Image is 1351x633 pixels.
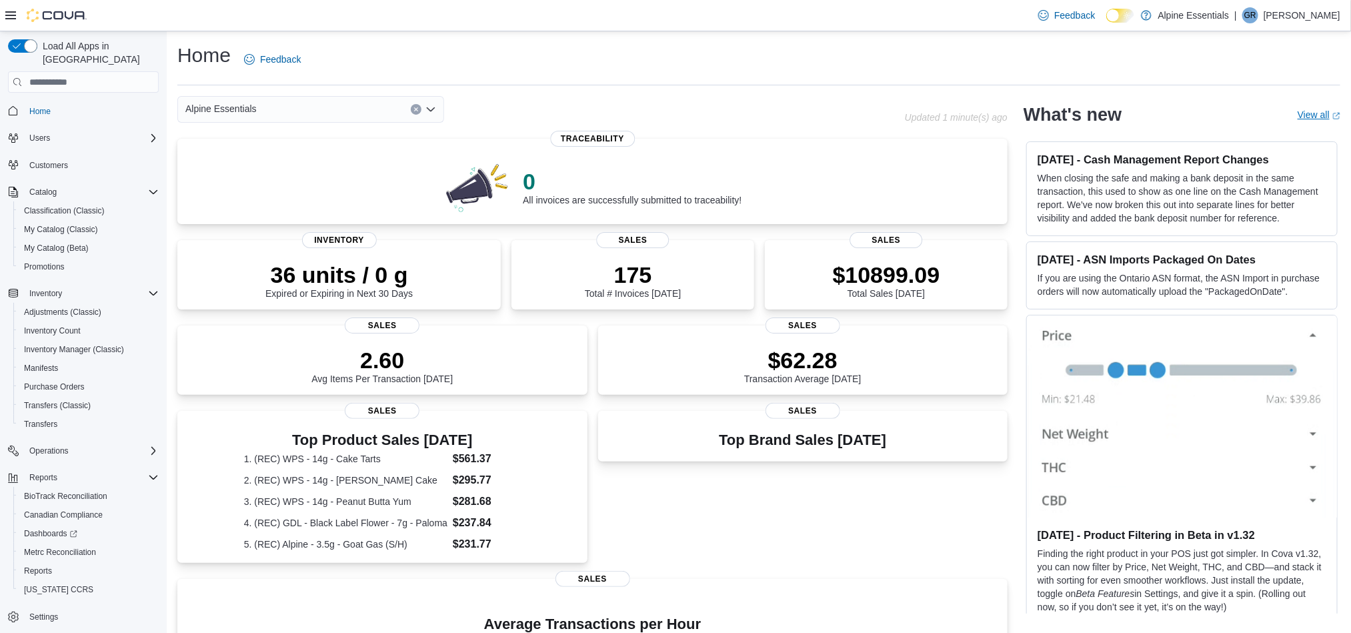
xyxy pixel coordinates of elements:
[523,168,742,205] div: All invoices are successfully submitted to traceability!
[24,205,105,216] span: Classification (Classic)
[24,261,65,272] span: Promotions
[244,516,447,530] dt: 4. (REC) GDL - Black Label Flower - 7g - Paloma
[1054,9,1095,22] span: Feedback
[345,318,419,334] span: Sales
[13,506,164,524] button: Canadian Compliance
[3,284,164,303] button: Inventory
[185,101,257,117] span: Alpine Essentials
[265,261,413,288] p: 36 units / 0 g
[13,487,164,506] button: BioTrack Reconciliation
[24,243,89,253] span: My Catalog (Beta)
[19,203,159,219] span: Classification (Classic)
[19,488,113,504] a: BioTrack Reconciliation
[13,303,164,322] button: Adjustments (Classic)
[1038,547,1326,614] p: Finding the right product in your POS just got simpler. In Cova v1.32, you can now filter by Pric...
[19,221,159,237] span: My Catalog (Classic)
[244,495,447,508] dt: 3. (REC) WPS - 14g - Peanut Butta Yum
[555,571,630,587] span: Sales
[1106,9,1134,23] input: Dark Mode
[24,470,63,486] button: Reports
[19,563,159,579] span: Reports
[24,566,52,576] span: Reports
[19,526,159,542] span: Dashboards
[453,536,521,552] dd: $231.77
[744,347,862,374] p: $62.28
[19,304,107,320] a: Adjustments (Classic)
[29,612,58,622] span: Settings
[1038,271,1326,298] p: If you are using the Ontario ASN format, the ASN Import in purchase orders will now automatically...
[13,580,164,599] button: [US_STATE] CCRS
[19,507,108,523] a: Canadian Compliance
[24,400,91,411] span: Transfers (Classic)
[19,488,159,504] span: BioTrack Reconciliation
[19,379,159,395] span: Purchase Orders
[1038,528,1326,542] h3: [DATE] - Product Filtering in Beta in v1.32
[24,103,56,119] a: Home
[13,524,164,543] a: Dashboards
[24,609,63,625] a: Settings
[302,232,377,248] span: Inventory
[19,582,159,598] span: Washington CCRS
[3,129,164,147] button: Users
[24,547,96,558] span: Metrc Reconciliation
[19,259,70,275] a: Promotions
[24,363,58,374] span: Manifests
[13,220,164,239] button: My Catalog (Classic)
[29,446,69,456] span: Operations
[19,416,159,432] span: Transfers
[19,544,101,560] a: Metrc Reconciliation
[29,106,51,117] span: Home
[13,322,164,340] button: Inventory Count
[453,472,521,488] dd: $295.77
[19,360,159,376] span: Manifests
[37,39,159,66] span: Load All Apps in [GEOGRAPHIC_DATA]
[24,443,159,459] span: Operations
[24,285,67,301] button: Inventory
[24,184,159,200] span: Catalog
[1332,112,1340,120] svg: External link
[1033,2,1100,29] a: Feedback
[1244,7,1256,23] span: GR
[19,221,103,237] a: My Catalog (Classic)
[585,261,681,299] div: Total # Invoices [DATE]
[24,130,159,146] span: Users
[523,168,742,195] p: 0
[345,403,419,419] span: Sales
[24,184,62,200] button: Catalog
[3,155,164,175] button: Customers
[24,382,85,392] span: Purchase Orders
[19,259,159,275] span: Promotions
[1242,7,1258,23] div: Greg Rivera
[766,318,840,334] span: Sales
[585,261,681,288] p: 175
[24,326,81,336] span: Inventory Count
[19,240,94,256] a: My Catalog (Beta)
[24,224,98,235] span: My Catalog (Classic)
[19,342,159,358] span: Inventory Manager (Classic)
[24,443,74,459] button: Operations
[29,472,57,483] span: Reports
[1298,109,1340,120] a: View allExternal link
[3,101,164,120] button: Home
[244,474,447,487] dt: 2. (REC) WPS - 14g - [PERSON_NAME] Cake
[13,543,164,562] button: Metrc Reconciliation
[260,53,301,66] span: Feedback
[24,102,159,119] span: Home
[24,608,159,625] span: Settings
[744,347,862,384] div: Transaction Average [DATE]
[244,452,447,466] dt: 1. (REC) WPS - 14g - Cake Tarts
[24,344,124,355] span: Inventory Manager (Classic)
[425,104,436,115] button: Open list of options
[29,187,57,197] span: Catalog
[1038,171,1326,225] p: When closing the safe and making a bank deposit in the same transaction, this used to show as one...
[24,285,159,301] span: Inventory
[24,130,55,146] button: Users
[19,323,159,339] span: Inventory Count
[1038,153,1326,166] h3: [DATE] - Cash Management Report Changes
[13,239,164,257] button: My Catalog (Beta)
[443,160,512,213] img: 0
[265,261,413,299] div: Expired or Expiring in Next 30 Days
[1264,7,1340,23] p: [PERSON_NAME]
[19,526,83,542] a: Dashboards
